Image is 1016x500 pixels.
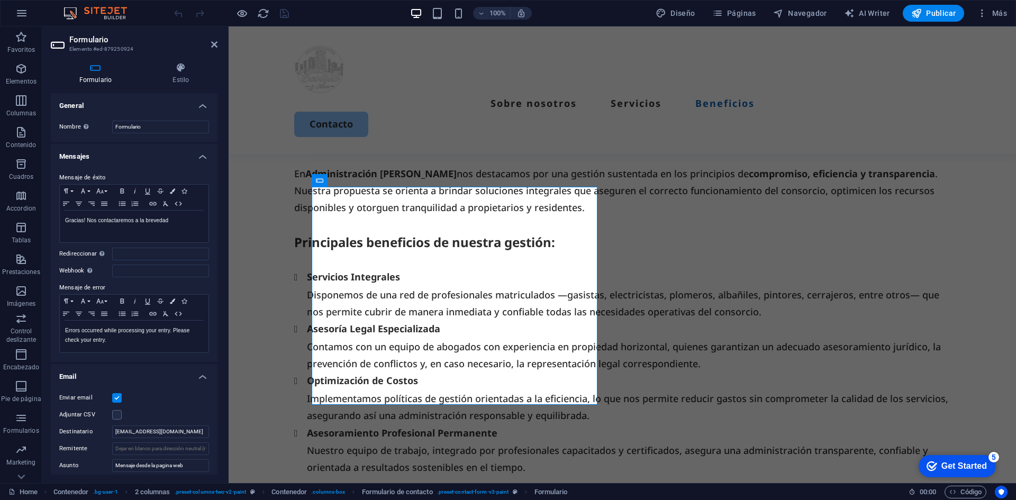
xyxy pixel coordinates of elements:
span: : [927,488,929,496]
button: Italic (Ctrl+I) [129,185,141,197]
span: Haz clic para seleccionar y doble clic para editar [271,486,307,498]
button: Publicar [903,5,965,22]
label: Enviar email [59,392,112,404]
span: AI Writer [844,8,890,19]
button: Font Family [77,295,94,307]
span: Navegador [773,8,827,19]
button: Paragraph Format [60,185,77,197]
button: Align Center [72,307,85,320]
button: Font Family [77,185,94,197]
button: HTML [172,197,185,210]
span: Más [977,8,1007,19]
button: Colors [167,295,178,307]
button: 100% [473,7,511,20]
i: Este elemento es un preajuste personalizable [513,489,518,495]
p: Tablas [12,236,31,244]
div: Diseño (Ctrl+Alt+Y) [651,5,700,22]
i: Volver a cargar página [257,7,269,20]
button: Código [945,486,986,498]
div: 5 [78,2,89,13]
p: Accordion [6,204,36,213]
button: Align Justify [98,197,111,210]
div: Get Started [31,12,77,21]
input: Dejar en blanco para dirección neutral (noreply@sitehub.io) [112,442,209,455]
button: Font Size [94,185,111,197]
h2: Formulario [69,35,217,44]
button: Insert Link [147,197,159,210]
p: Columnas [6,109,37,117]
span: . preset-contact-form-v3-paint [437,486,509,498]
h4: Email [51,364,217,383]
p: Elementos [6,77,37,86]
h3: Elemento #ed-879250924 [69,44,196,54]
button: Strikethrough [154,185,167,197]
h4: Estilo [144,62,217,85]
label: Asunto [59,459,112,472]
button: Icons [178,295,190,307]
h6: Tiempo de la sesión [909,486,937,498]
button: HTML [172,307,185,320]
button: Align Justify [98,307,111,320]
label: Destinatario [59,425,112,438]
label: Adjuntar CSV [59,408,112,421]
button: Align Right [85,197,98,210]
label: Mensaje de éxito [59,171,209,184]
p: Encabezado [3,363,39,371]
span: Código [949,486,982,498]
h4: Formulario [51,62,144,85]
button: Align Left [60,197,72,210]
button: reload [257,7,269,20]
button: Unordered List [116,197,129,210]
button: Bold (Ctrl+B) [116,295,129,307]
h6: 100% [489,7,506,20]
span: 00 00 [920,486,936,498]
button: Clear Formatting [159,197,172,210]
button: Align Right [85,307,98,320]
button: Ordered List [129,307,141,320]
h4: General [51,93,217,112]
nav: breadcrumb [53,486,568,498]
span: Haz clic para seleccionar y doble clic para editar [135,486,170,498]
p: Favoritos [7,46,35,54]
label: Nombre [59,121,112,133]
button: Font Size [94,295,111,307]
span: . bg-user-1 [93,486,119,498]
p: Imágenes [7,299,35,308]
p: Prestaciones [2,268,40,276]
p: Gracias! Nos contactaremos a la brevedad [65,216,203,225]
span: Publicar [911,8,956,19]
p: Contenido [6,141,36,149]
button: Diseño [651,5,700,22]
label: Mensaje de error [59,281,209,294]
p: Formularios [3,426,39,435]
i: Este elemento es un preajuste personalizable [250,489,255,495]
button: Usercentrics [995,486,1008,498]
button: Paragraph Format [60,295,77,307]
button: Más [973,5,1011,22]
span: Haz clic para seleccionar y doble clic para editar [362,486,433,498]
button: Italic (Ctrl+I) [129,295,141,307]
i: Al redimensionar, ajustar el nivel de zoom automáticamente para ajustarse al dispositivo elegido. [516,8,526,18]
label: Redireccionar [59,248,112,260]
p: Errors occurred while processing your entry. Please check your entry. [65,326,203,345]
input: Título del formulario... [112,121,209,133]
h4: Mensajes [51,144,217,163]
span: Diseño [656,8,695,19]
span: Páginas [712,8,756,19]
button: Colors [167,185,178,197]
button: Align Left [60,307,72,320]
span: Haz clic para seleccionar y doble clic para editar [53,486,89,498]
p: Marketing [6,458,35,467]
button: Insert Link [147,307,159,320]
button: Unordered List [116,307,129,320]
button: Páginas [708,5,760,22]
label: Webhook [59,265,112,277]
button: Icons [178,185,190,197]
button: Underline (Ctrl+U) [141,295,154,307]
button: Clear Formatting [159,307,172,320]
p: Pie de página [1,395,41,403]
button: Underline (Ctrl+U) [141,185,154,197]
button: Bold (Ctrl+B) [116,185,129,197]
button: Ordered List [129,197,141,210]
span: Haz clic para seleccionar y doble clic para editar [534,486,568,498]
